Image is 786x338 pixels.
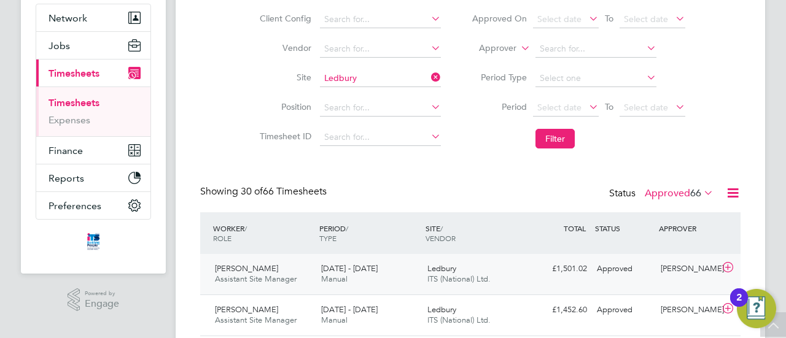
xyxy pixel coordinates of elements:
[422,217,529,249] div: SITE
[645,187,714,199] label: Approved
[537,13,582,25] span: Select date
[36,32,150,59] button: Jobs
[85,232,102,252] img: itsconstruction-logo-retina.png
[49,172,84,184] span: Reports
[624,13,668,25] span: Select date
[316,217,422,249] div: PERIOD
[256,42,311,53] label: Vendor
[346,223,348,233] span: /
[656,259,720,279] div: [PERSON_NAME]
[213,233,232,243] span: ROLE
[256,72,311,83] label: Site
[427,304,456,315] span: Ledbury
[736,298,742,313] div: 2
[321,274,348,284] span: Manual
[427,274,491,284] span: ITS (National) Ltd.
[472,13,527,24] label: Approved On
[256,101,311,112] label: Position
[601,99,617,115] span: To
[241,185,327,198] span: 66 Timesheets
[256,131,311,142] label: Timesheet ID
[256,13,311,24] label: Client Config
[427,263,456,274] span: Ledbury
[737,289,776,328] button: Open Resource Center, 2 new notifications
[36,137,150,164] button: Finance
[210,217,316,249] div: WORKER
[321,315,348,325] span: Manual
[320,40,441,58] input: Search for...
[472,101,527,112] label: Period
[321,304,378,315] span: [DATE] - [DATE]
[215,274,297,284] span: Assistant Site Manager
[36,232,151,252] a: Go to home page
[535,40,656,58] input: Search for...
[592,217,656,239] div: STATUS
[49,145,83,156] span: Finance
[215,315,297,325] span: Assistant Site Manager
[36,86,150,136] div: Timesheets
[564,223,586,233] span: TOTAL
[440,223,443,233] span: /
[427,315,491,325] span: ITS (National) Ltd.
[319,233,337,243] span: TYPE
[656,217,720,239] div: APPROVER
[36,60,150,86] button: Timesheets
[49,114,90,126] a: Expenses
[36,192,150,219] button: Preferences
[528,300,592,320] div: £1,452.60
[320,129,441,146] input: Search for...
[472,72,527,83] label: Period Type
[200,185,329,198] div: Showing
[49,40,70,52] span: Jobs
[537,102,582,113] span: Select date
[244,223,247,233] span: /
[49,97,99,109] a: Timesheets
[528,259,592,279] div: £1,501.02
[426,233,456,243] span: VENDOR
[68,288,120,312] a: Powered byEngage
[49,12,87,24] span: Network
[601,10,617,26] span: To
[320,99,441,117] input: Search for...
[241,185,263,198] span: 30 of
[36,4,150,31] button: Network
[215,263,278,274] span: [PERSON_NAME]
[535,129,575,148] button: Filter
[656,300,720,320] div: [PERSON_NAME]
[592,300,656,320] div: Approved
[690,187,701,199] span: 66
[85,299,119,309] span: Engage
[85,288,119,299] span: Powered by
[624,102,668,113] span: Select date
[321,263,378,274] span: [DATE] - [DATE]
[320,11,441,28] input: Search for...
[592,259,656,279] div: Approved
[49,200,101,212] span: Preferences
[320,70,441,87] input: Search for...
[535,70,656,87] input: Select one
[215,304,278,315] span: [PERSON_NAME]
[609,185,716,202] div: Status
[36,164,150,191] button: Reports
[49,67,99,79] span: Timesheets
[461,42,516,55] label: Approver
